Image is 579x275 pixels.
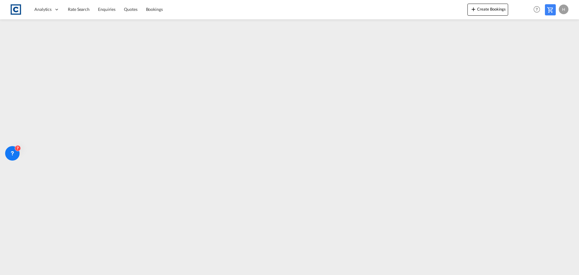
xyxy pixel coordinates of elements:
[9,3,23,16] img: 1fdb9190129311efbfaf67cbb4249bed.jpeg
[467,4,508,16] button: icon-plus 400-fgCreate Bookings
[559,5,568,14] div: H
[5,243,26,266] iframe: Chat
[532,4,542,14] span: Help
[146,7,163,12] span: Bookings
[98,7,115,12] span: Enquiries
[124,7,137,12] span: Quotes
[470,5,477,13] md-icon: icon-plus 400-fg
[532,4,545,15] div: Help
[34,6,52,12] span: Analytics
[68,7,90,12] span: Rate Search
